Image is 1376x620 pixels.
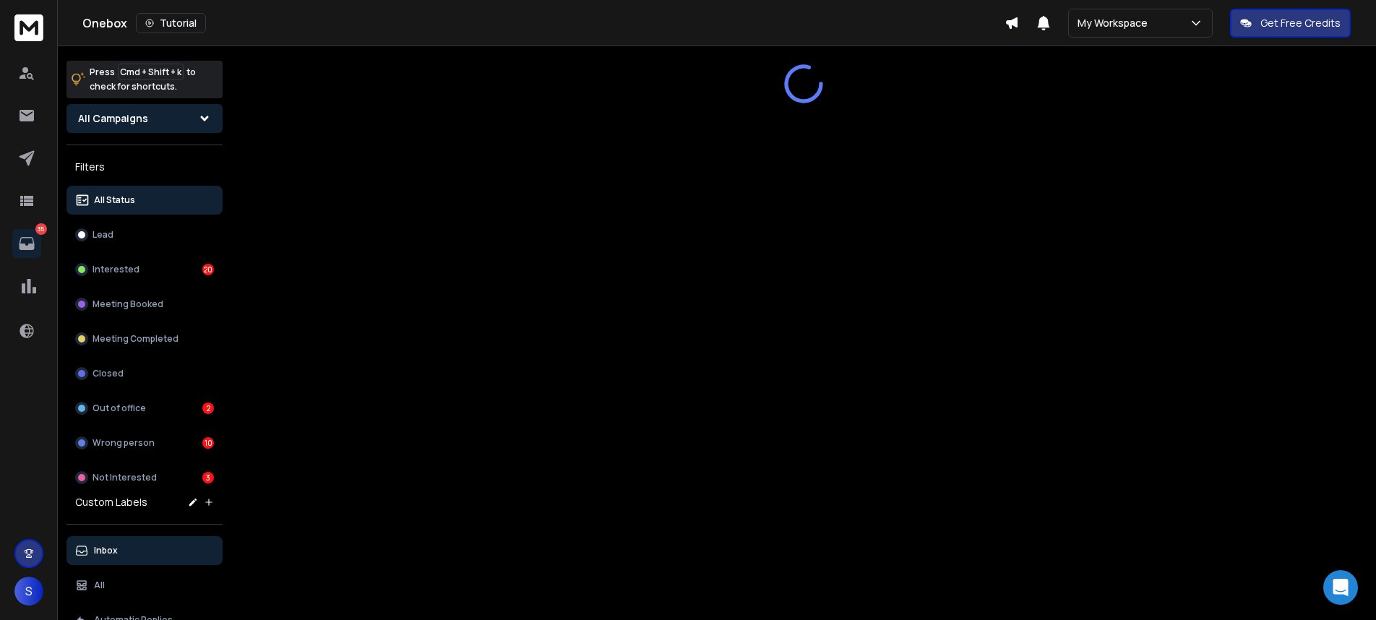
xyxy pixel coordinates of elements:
[66,324,223,353] button: Meeting Completed
[202,264,214,275] div: 20
[82,13,1005,33] div: Onebox
[66,104,223,133] button: All Campaigns
[78,111,148,126] h1: All Campaigns
[93,264,139,275] p: Interested
[66,290,223,319] button: Meeting Booked
[66,255,223,284] button: Interested20
[93,472,157,483] p: Not Interested
[14,577,43,606] button: S
[66,571,223,600] button: All
[93,333,179,345] p: Meeting Completed
[93,437,155,449] p: Wrong person
[66,429,223,457] button: Wrong person10
[118,64,184,80] span: Cmd + Shift + k
[94,545,118,556] p: Inbox
[75,495,147,509] h3: Custom Labels
[202,402,214,414] div: 2
[1323,570,1358,605] div: Open Intercom Messenger
[35,223,47,235] p: 35
[1260,16,1341,30] p: Get Free Credits
[66,463,223,492] button: Not Interested3
[93,298,163,310] p: Meeting Booked
[66,220,223,249] button: Lead
[66,186,223,215] button: All Status
[66,394,223,423] button: Out of office2
[94,580,105,591] p: All
[12,229,41,258] a: 35
[66,157,223,177] h3: Filters
[202,472,214,483] div: 3
[202,437,214,449] div: 10
[136,13,206,33] button: Tutorial
[94,194,135,206] p: All Status
[66,359,223,388] button: Closed
[93,402,146,414] p: Out of office
[90,65,196,94] p: Press to check for shortcuts.
[1230,9,1351,38] button: Get Free Credits
[66,536,223,565] button: Inbox
[93,368,124,379] p: Closed
[1078,16,1153,30] p: My Workspace
[93,229,113,241] p: Lead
